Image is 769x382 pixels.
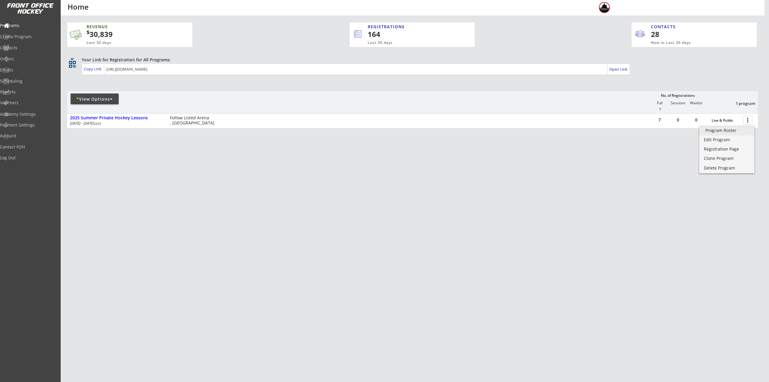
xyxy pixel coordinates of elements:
div: No. of Registrations [659,93,696,98]
div: Your Link for Registration for All Programs: [82,57,740,63]
div: Sessions [669,101,687,105]
div: 7 [651,118,669,122]
div: View Options [71,96,119,102]
div: 1 program [724,101,755,106]
div: Delete Program [704,166,750,170]
div: 2025 Summer Private Hockey Lessons [70,115,164,121]
div: Program Roster [705,128,748,133]
div: REGISTRATIONS [368,24,447,30]
div: New in Last 30 days [651,40,729,45]
div: Registration Page [704,147,750,151]
div: CONTACTS [651,24,678,30]
div: 7 [651,108,669,112]
button: more_vert [743,115,752,125]
div: 0 [669,118,687,122]
a: Open Link [609,65,628,73]
a: Edit Program [699,136,754,145]
sup: $ [87,29,90,36]
div: Clone Program [704,156,750,160]
button: qr_code [68,60,77,69]
div: qr [68,57,76,61]
a: Program Roster [699,127,754,136]
div: Last 30 days [368,40,450,45]
div: Full [651,101,669,105]
a: Registration Page [699,145,754,154]
div: 28 [651,29,688,39]
div: Last 30 days [87,40,163,45]
div: Live & Public [712,118,740,123]
div: REVENUE [87,24,163,30]
div: Copy Link [84,66,103,72]
div: 164 [368,29,455,39]
div: Follow Listed Arena , [GEOGRAPHIC_DATA] [170,115,217,126]
em: 2025 [94,121,101,126]
div: Open Link [609,67,628,72]
div: Edit Program [704,138,750,142]
div: 30,839 [87,29,174,39]
div: 0 [687,118,705,122]
div: [DATE] - [DATE] [70,122,162,125]
div: Waitlist [687,101,705,105]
